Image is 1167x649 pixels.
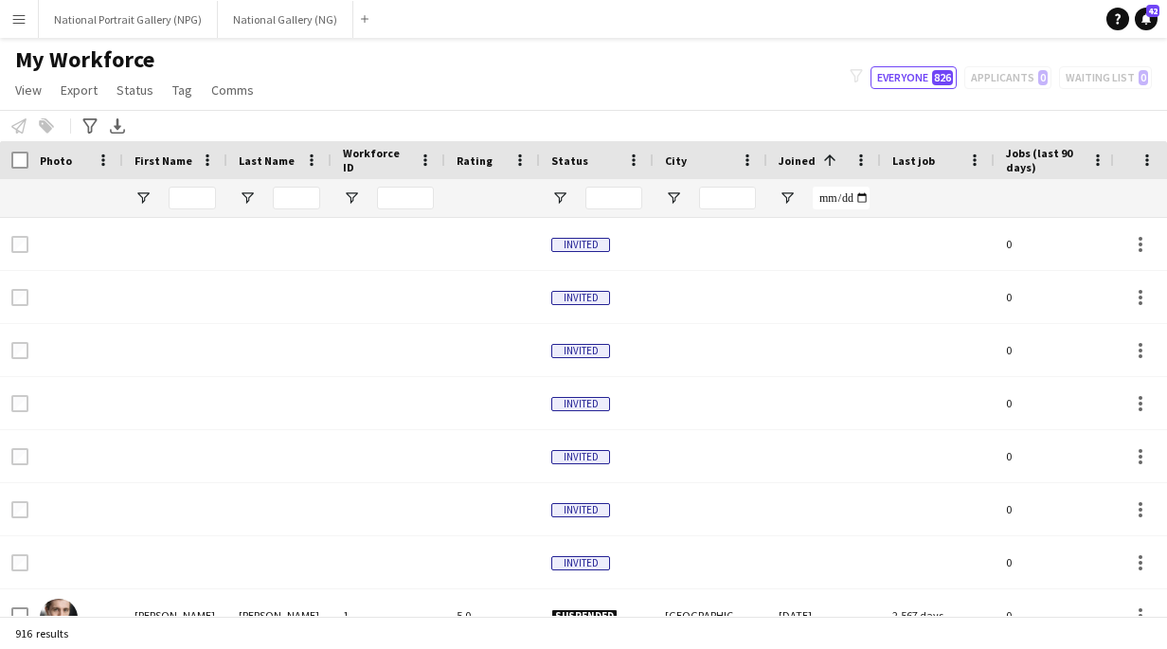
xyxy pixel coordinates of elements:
[779,153,816,168] span: Joined
[995,536,1118,588] div: 0
[11,448,28,465] input: Row Selection is disabled for this row (unchecked)
[892,153,935,168] span: Last job
[61,81,98,99] span: Export
[445,589,540,641] div: 5.0
[135,153,192,168] span: First Name
[881,589,995,641] div: 2,567 days
[654,589,767,641] div: [GEOGRAPHIC_DATA]
[106,115,129,137] app-action-btn: Export XLSX
[53,78,105,102] a: Export
[995,271,1118,323] div: 0
[11,342,28,359] input: Row Selection is disabled for this row (unchecked)
[932,70,953,85] span: 826
[551,556,610,570] span: Invited
[995,324,1118,376] div: 0
[172,81,192,99] span: Tag
[585,187,642,209] input: Status Filter Input
[109,78,161,102] a: Status
[15,81,42,99] span: View
[343,189,360,207] button: Open Filter Menu
[995,218,1118,270] div: 0
[377,187,434,209] input: Workforce ID Filter Input
[11,501,28,518] input: Row Selection is disabled for this row (unchecked)
[551,189,568,207] button: Open Filter Menu
[779,189,796,207] button: Open Filter Menu
[227,589,332,641] div: [PERSON_NAME]
[239,153,295,168] span: Last Name
[457,153,493,168] span: Rating
[135,189,152,207] button: Open Filter Menu
[871,66,957,89] button: Everyone826
[551,153,588,168] span: Status
[8,78,49,102] a: View
[665,189,682,207] button: Open Filter Menu
[239,189,256,207] button: Open Filter Menu
[273,187,320,209] input: Last Name Filter Input
[767,589,881,641] div: [DATE]
[211,81,254,99] span: Comms
[995,377,1118,429] div: 0
[11,554,28,571] input: Row Selection is disabled for this row (unchecked)
[123,589,227,641] div: [PERSON_NAME]
[218,1,353,38] button: National Gallery (NG)
[995,430,1118,482] div: 0
[15,45,154,74] span: My Workforce
[11,289,28,306] input: Row Selection is disabled for this row (unchecked)
[117,81,153,99] span: Status
[995,589,1118,641] div: 0
[343,146,411,174] span: Workforce ID
[11,236,28,253] input: Row Selection is disabled for this row (unchecked)
[11,395,28,412] input: Row Selection is disabled for this row (unchecked)
[169,187,216,209] input: First Name Filter Input
[79,115,101,137] app-action-btn: Advanced filters
[551,291,610,305] span: Invited
[551,397,610,411] span: Invited
[551,344,610,358] span: Invited
[995,483,1118,535] div: 0
[204,78,261,102] a: Comms
[551,503,610,517] span: Invited
[39,1,218,38] button: National Portrait Gallery (NPG)
[551,450,610,464] span: Invited
[699,187,756,209] input: City Filter Input
[40,153,72,168] span: Photo
[165,78,200,102] a: Tag
[551,609,618,623] span: Suspended
[551,238,610,252] span: Invited
[1006,146,1084,174] span: Jobs (last 90 days)
[1146,5,1159,17] span: 42
[332,589,445,641] div: 1
[665,153,687,168] span: City
[40,599,78,637] img: Thomas Davies
[1135,8,1158,30] a: 42
[813,187,870,209] input: Joined Filter Input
